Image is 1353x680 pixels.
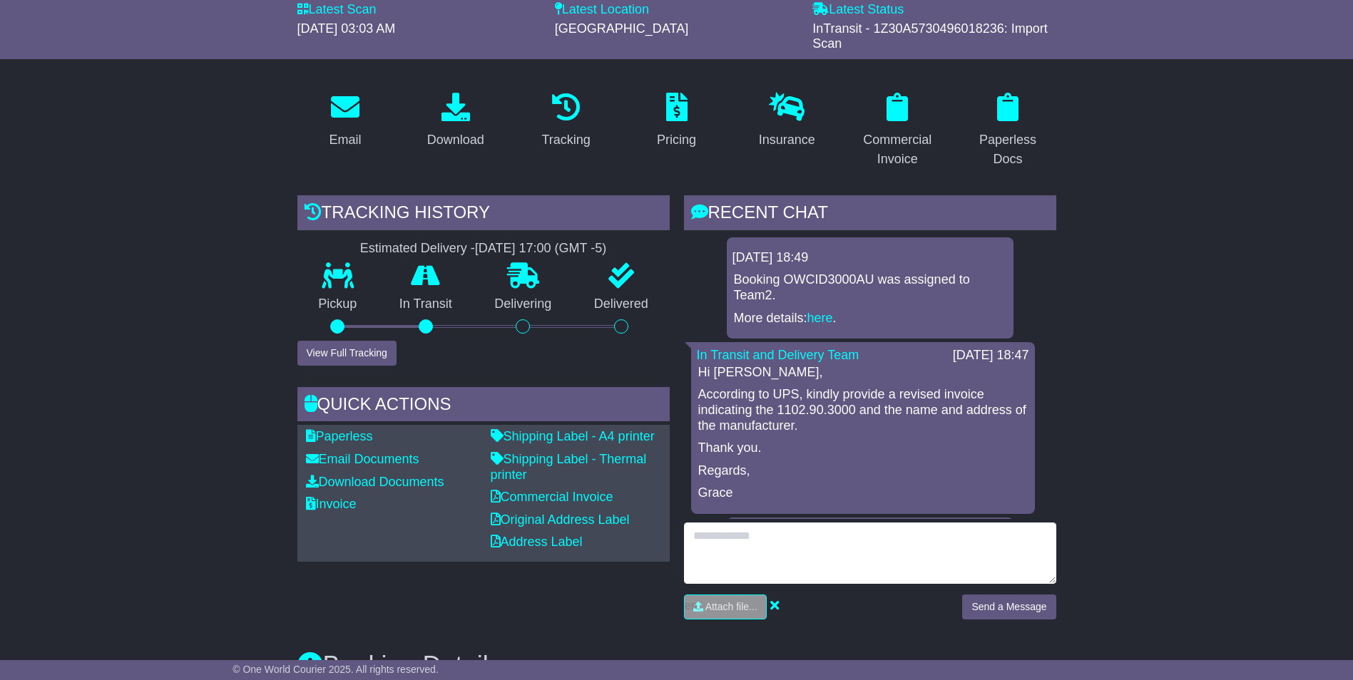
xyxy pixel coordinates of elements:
div: Tracking [541,130,590,150]
p: Delivered [573,297,670,312]
div: Email [329,130,361,150]
div: Download [427,130,484,150]
a: Download Documents [306,475,444,489]
p: Regards, [698,463,1028,479]
div: [DATE] 18:49 [732,250,1008,266]
div: Commercial Invoice [859,130,936,169]
h3: Booking Details [297,651,1056,680]
div: [DATE] 17:00 (GMT -5) [475,241,606,257]
a: Download [418,88,494,155]
span: [GEOGRAPHIC_DATA] [555,21,688,36]
a: Email Documents [306,452,419,466]
a: Paperless [306,429,373,443]
a: Insurance [750,88,824,155]
p: More details: . [734,311,1006,326]
a: Paperless Docs [960,88,1056,174]
div: Estimated Delivery - [297,241,670,257]
a: Invoice [306,497,357,511]
p: Hi [PERSON_NAME], [698,365,1028,381]
div: Insurance [759,130,815,150]
a: Commercial Invoice [849,88,946,174]
p: In Transit [378,297,474,312]
span: InTransit - 1Z30A5730496018236: Import Scan [812,21,1048,51]
p: Delivering [474,297,573,312]
p: Pickup [297,297,379,312]
button: View Full Tracking [297,341,397,366]
div: Tracking history [297,195,670,234]
div: RECENT CHAT [684,195,1056,234]
label: Latest Location [555,2,649,18]
a: here [807,311,833,325]
a: Shipping Label - A4 printer [491,429,655,443]
p: According to UPS, kindly provide a revised invoice indicating the 1102.90.3000 and the name and a... [698,387,1028,433]
a: Tracking [532,88,599,155]
a: In Transit and Delivery Team [697,348,859,362]
p: Thank you. [698,441,1028,456]
p: Booking OWCID3000AU was assigned to Team2. [734,272,1006,303]
span: © One World Courier 2025. All rights reserved. [233,664,439,675]
div: [DATE] 18:47 [953,348,1029,364]
a: Address Label [491,535,583,549]
p: Grace [698,485,1028,501]
a: Pricing [648,88,705,155]
a: Original Address Label [491,512,630,527]
a: Commercial Invoice [491,490,613,504]
span: [DATE] 03:03 AM [297,21,396,36]
button: Send a Message [962,594,1056,619]
a: Email [320,88,370,155]
label: Latest Status [812,2,904,18]
div: Paperless Docs [969,130,1047,169]
label: Latest Scan [297,2,377,18]
a: Shipping Label - Thermal printer [491,452,647,482]
div: Pricing [657,130,696,150]
div: Quick Actions [297,387,670,426]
